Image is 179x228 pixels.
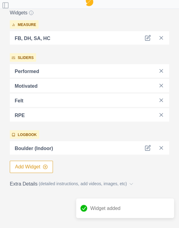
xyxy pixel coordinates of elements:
p: RPE [15,112,25,120]
div: Widget added [76,199,174,218]
label: Widgets [10,9,166,17]
p: sliders [18,55,34,61]
p: logbook [18,132,37,138]
p: felt [15,97,23,105]
span: (detailed instructions, add videos, images, etc) [39,181,127,187]
label: Extra Details [10,181,166,188]
button: Add Widget [10,161,53,173]
p: FB, DH, SA, HC [15,35,50,42]
p: performed [15,68,39,75]
p: motivated [15,83,38,90]
p: measure [18,22,36,28]
p: Boulder (Indoor) [15,145,53,153]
